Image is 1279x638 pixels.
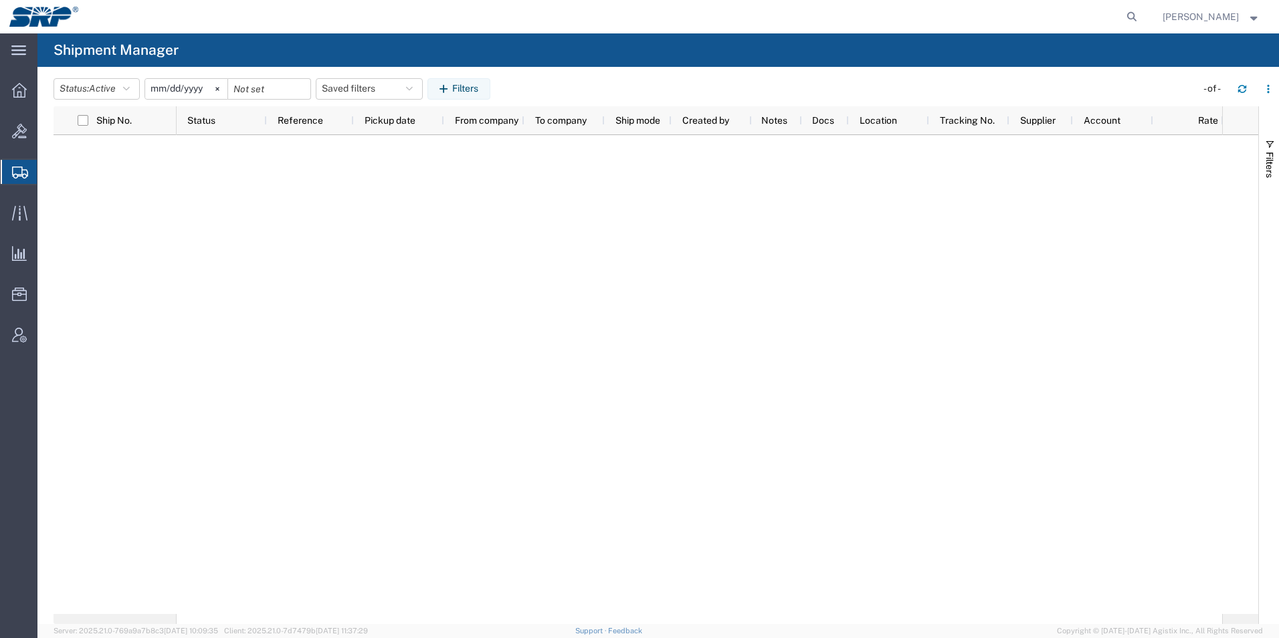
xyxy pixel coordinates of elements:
[1020,115,1056,126] span: Supplier
[1084,115,1120,126] span: Account
[228,79,310,99] input: Not set
[940,115,995,126] span: Tracking No.
[316,627,368,635] span: [DATE] 11:37:29
[9,7,78,27] img: logo
[1057,625,1263,637] span: Copyright © [DATE]-[DATE] Agistix Inc., All Rights Reserved
[682,115,729,126] span: Created by
[365,115,415,126] span: Pickup date
[1164,115,1218,126] span: Rate
[1203,82,1227,96] div: - of -
[278,115,323,126] span: Reference
[575,627,609,635] a: Support
[1264,152,1275,178] span: Filters
[89,83,116,94] span: Active
[1163,9,1239,24] span: Ed Simmons
[145,79,227,99] input: Not set
[535,115,587,126] span: To company
[54,627,218,635] span: Server: 2025.21.0-769a9a7b8c3
[615,115,660,126] span: Ship mode
[455,115,518,126] span: From company
[812,115,834,126] span: Docs
[224,627,368,635] span: Client: 2025.21.0-7d7479b
[54,33,179,67] h4: Shipment Manager
[761,115,787,126] span: Notes
[316,78,423,100] button: Saved filters
[608,627,642,635] a: Feedback
[164,627,218,635] span: [DATE] 10:09:35
[187,115,215,126] span: Status
[427,78,490,100] button: Filters
[860,115,897,126] span: Location
[1162,9,1261,25] button: [PERSON_NAME]
[54,78,140,100] button: Status:Active
[96,115,132,126] span: Ship No.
